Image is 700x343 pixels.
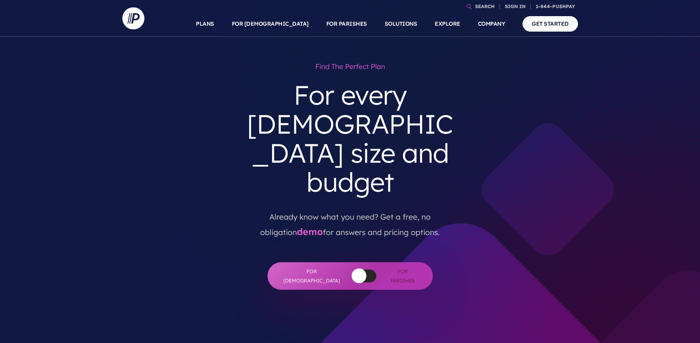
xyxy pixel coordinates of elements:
[297,226,323,237] a: demo
[385,11,417,37] a: SOLUTIONS
[282,267,341,285] span: For [DEMOGRAPHIC_DATA]
[387,267,418,285] span: For Parishes
[523,16,578,31] a: GET STARTED
[245,203,456,240] p: Already know what you need? Get a free, no obligation for answers and pricing options.
[196,11,214,37] a: PLANS
[232,11,309,37] a: FOR [DEMOGRAPHIC_DATA]
[435,11,460,37] a: EXPLORE
[239,59,461,75] h1: Find the perfect plan
[326,11,367,37] a: FOR PARISHES
[478,11,505,37] a: COMPANY
[239,75,461,203] h3: For every [DEMOGRAPHIC_DATA] size and budget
